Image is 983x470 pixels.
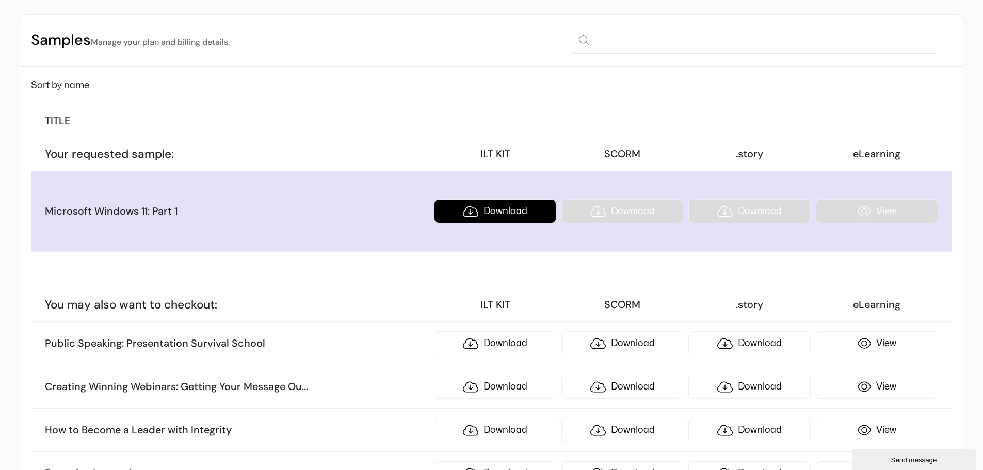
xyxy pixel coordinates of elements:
[688,418,811,442] a: Download
[688,331,811,355] a: Download
[302,380,308,393] span: ...
[434,199,556,223] a: Download
[434,375,556,399] a: Download
[434,418,556,442] a: Download
[561,331,684,355] a: Download
[816,298,938,312] h3: eLearning
[816,375,938,399] a: View
[561,418,684,442] a: Download
[688,375,811,399] a: Download
[45,147,429,161] h3: Your requested sample:
[816,418,938,442] a: View
[45,424,429,437] h3: How to Become a Leader with Integrity
[688,148,811,161] h3: .story
[45,115,429,128] h3: TITLE
[852,447,978,470] iframe: chat widget
[434,298,556,312] h3: ILT KIT
[45,337,429,350] h3: Public Speaking: Presentation Survival School
[45,205,429,218] h3: Microsoft Windows 11: Part 1
[45,380,429,394] h3: Creating Winning Webinars: Getting Your Message Ou
[91,37,230,47] small: Manage your plan and billing details.
[45,297,429,312] h3: You may also want to checkout:
[561,375,684,399] a: Download
[31,81,89,90] span: Sort by name
[816,148,938,161] h3: eLearning
[561,148,684,161] h3: SCORM
[434,331,556,355] a: Download
[31,30,230,51] h2: Samples
[816,331,938,355] a: View
[688,298,811,312] h3: .story
[561,298,684,312] h3: SCORM
[434,148,556,161] h3: ILT KIT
